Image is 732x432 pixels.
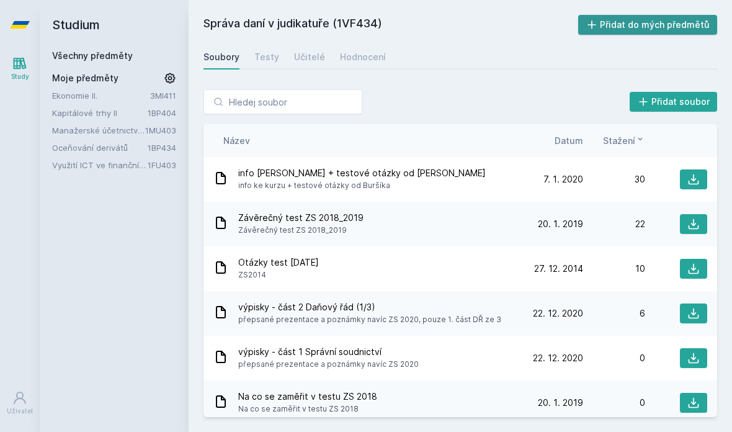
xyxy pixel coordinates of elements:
h2: Správa daní v judikatuře (1VF434) [203,15,578,35]
div: 0 [583,352,645,364]
div: Uživatel [7,407,33,416]
div: 0 [583,397,645,409]
div: Učitelé [294,51,325,63]
span: Na co se zaměřit v testu ZS 2018 [238,390,377,403]
span: přepsané prezentace a poznámky navíc ZS 2020, pouze 1. část DŘ ze 3 [238,313,501,326]
a: Učitelé [294,45,325,70]
span: Stažení [603,134,635,147]
span: 22. 12. 2020 [533,352,583,364]
div: Study [11,72,29,81]
span: info [PERSON_NAME] + testové otázky od [PERSON_NAME] [238,167,486,179]
div: Soubory [203,51,239,63]
a: 1BP434 [148,143,176,153]
span: Závěrečný test ZS 2018_2019 [238,224,364,236]
a: Soubory [203,45,239,70]
a: Uživatel [2,384,37,422]
span: výpisky - část 2 Daňový řád (1/3) [238,301,501,313]
a: Testy [254,45,279,70]
span: výpisky - část 1 Správní soudnictví [238,346,419,358]
a: Kapitálové trhy II [52,107,148,119]
a: Study [2,50,37,88]
a: Hodnocení [340,45,386,70]
span: Na co se zaměřit v testu ZS 2018 [238,403,377,415]
span: 20. 1. 2019 [538,397,583,409]
span: 7. 1. 2020 [543,173,583,186]
a: Manažerské účetnictví II. [52,124,145,137]
div: Hodnocení [340,51,386,63]
a: Ekonomie II. [52,89,150,102]
div: 30 [583,173,645,186]
a: 1BP404 [148,108,176,118]
span: 22. 12. 2020 [533,307,583,320]
div: Testy [254,51,279,63]
button: Přidat do mých předmětů [578,15,718,35]
span: Závěrečný test ZS 2018_2019 [238,212,364,224]
span: Otázky test [DATE] [238,256,319,269]
a: Využití ICT ve finančním účetnictví [52,159,148,171]
div: 6 [583,307,645,320]
a: Všechny předměty [52,50,133,61]
span: přepsané prezentace a poznámky navíc ZS 2020 [238,358,419,371]
a: 3MI411 [150,91,176,101]
button: Název [223,134,250,147]
a: 1FU403 [148,160,176,170]
span: ZS2014 [238,269,319,281]
input: Hledej soubor [203,89,362,114]
button: Datum [555,134,583,147]
div: 22 [583,218,645,230]
button: Stažení [603,134,645,147]
span: info ke kurzu + testové otázky od Buršíka [238,179,486,192]
div: 10 [583,263,645,275]
a: 1MU403 [145,125,176,135]
span: Moje předměty [52,72,118,84]
button: Přidat soubor [630,92,718,112]
span: 20. 1. 2019 [538,218,583,230]
a: Oceňování derivátů [52,142,148,154]
span: 27. 12. 2014 [534,263,583,275]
